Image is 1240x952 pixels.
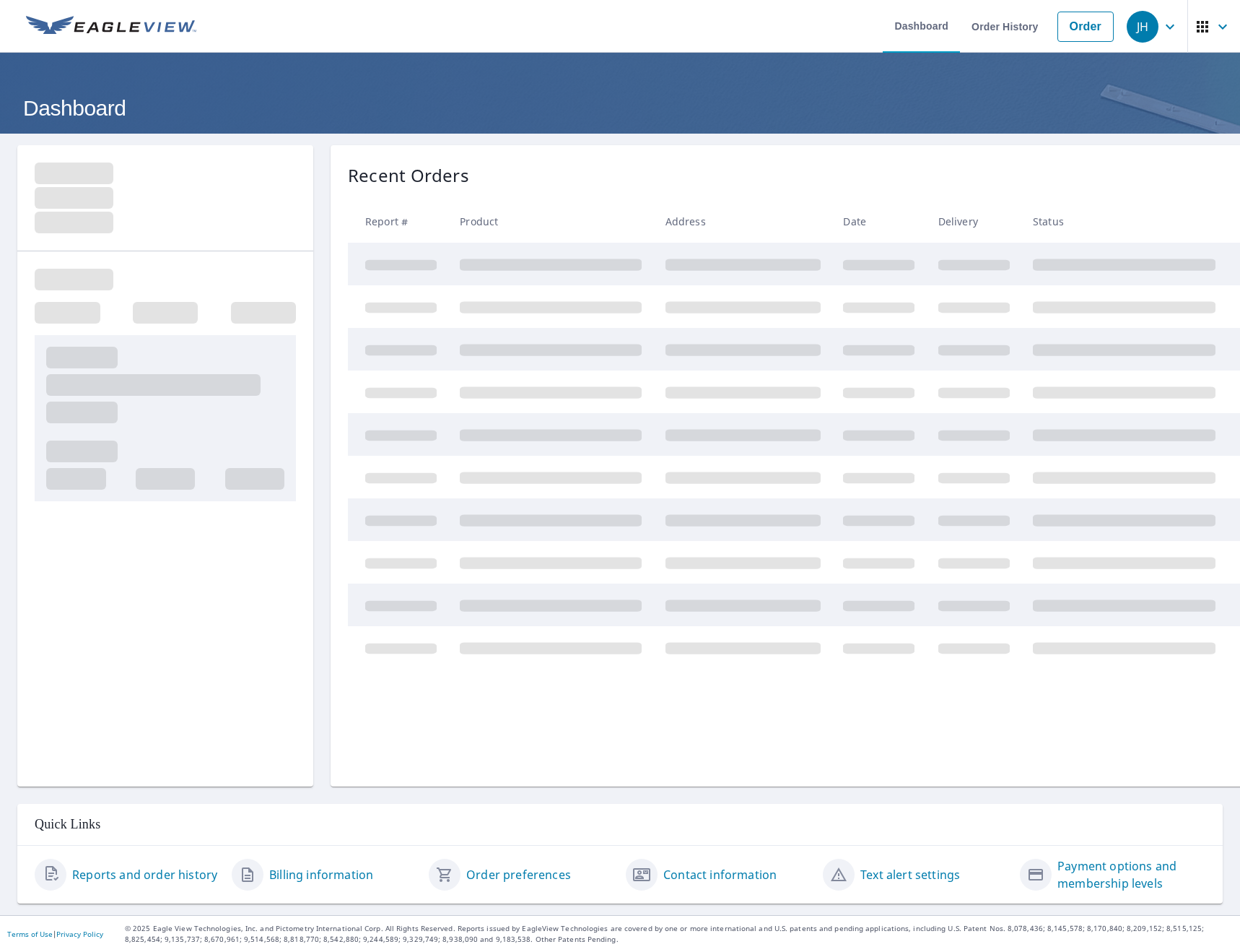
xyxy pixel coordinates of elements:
[269,866,373,883] a: Billing information
[831,200,926,243] th: Date
[56,929,103,939] a: Privacy Policy
[466,866,571,883] a: Order preferences
[17,93,1223,123] h1: Dashboard
[7,929,52,939] a: Terms of Use
[72,866,217,883] a: Reports and order history
[1055,12,1114,42] a: Order
[654,200,832,243] th: Address
[348,163,469,189] p: Recent Orders
[1127,11,1158,43] div: JH
[448,200,653,243] th: Product
[348,200,448,243] th: Report #
[1021,200,1227,243] th: Status
[7,930,103,938] p: |
[663,866,777,883] a: Contact information
[26,16,196,38] img: EV Logo
[927,200,1021,243] th: Delivery
[35,815,1205,834] p: Quick Links
[1057,857,1205,892] a: Payment options and membership levels
[125,923,1233,945] p: © 2025 Eagle View Technologies, Inc. and Pictometry International Corp. All Rights Reserved. Repo...
[860,866,960,883] a: Text alert settings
